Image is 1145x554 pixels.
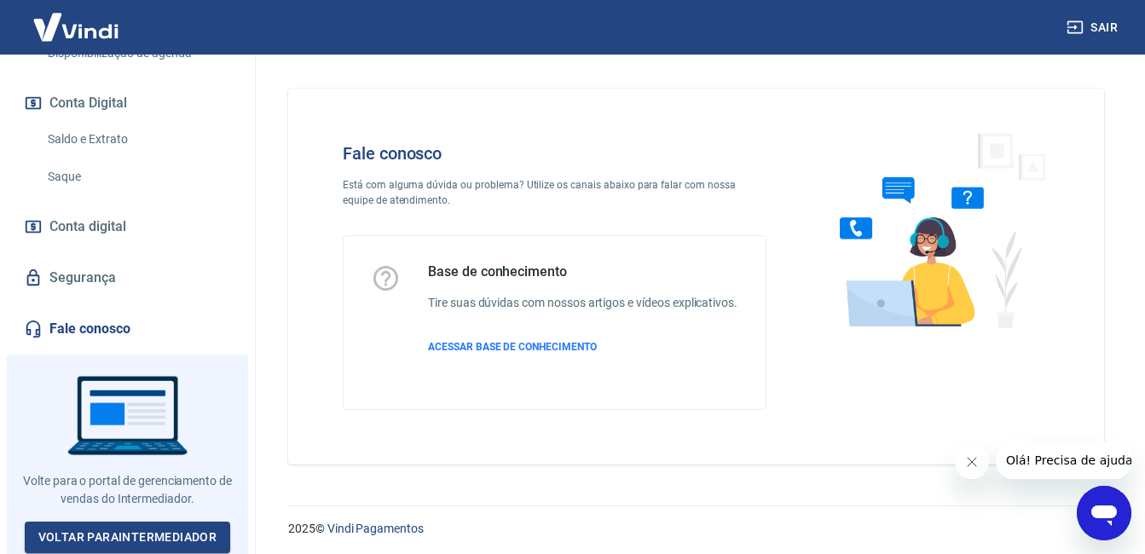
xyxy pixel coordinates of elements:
h4: Fale conosco [343,143,766,164]
p: 2025 © [288,520,1104,538]
iframe: Mensagem da empresa [996,441,1131,479]
iframe: Botão para abrir a janela de mensagens [1077,486,1131,540]
span: Olá! Precisa de ajuda? [10,12,143,26]
a: Saldo e Extrato [41,122,234,157]
p: Está com alguma dúvida ou problema? Utilize os canais abaixo para falar com nossa equipe de atend... [343,177,766,208]
a: Saque [41,159,234,194]
button: Sair [1063,12,1125,43]
h6: Tire suas dúvidas com nossos artigos e vídeos explicativos. [428,294,737,312]
span: Conta digital [49,215,126,239]
a: Conta digital [20,208,234,245]
iframe: Fechar mensagem [955,445,989,479]
a: Vindi Pagamentos [327,522,424,535]
a: Segurança [20,259,234,297]
a: ACESSAR BASE DE CONHECIMENTO [428,339,737,355]
a: Voltar paraIntermediador [25,522,231,553]
a: Fale conosco [20,310,234,348]
img: Vindi [20,1,131,53]
button: Conta Digital [20,84,234,122]
img: Fale conosco [806,116,1065,343]
h5: Base de conhecimento [428,263,737,280]
span: ACESSAR BASE DE CONHECIMENTO [428,341,597,353]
